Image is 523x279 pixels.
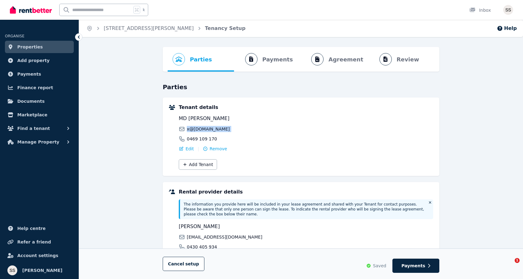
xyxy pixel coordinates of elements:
[179,159,217,170] button: Add Tenant
[5,222,74,235] a: Help centre
[187,244,217,250] span: 0430 405 934
[392,259,439,273] button: Payments
[205,25,246,32] span: Tenancy Setup
[5,122,74,135] button: Find a tenant
[17,57,50,64] span: Add property
[17,225,46,232] span: Help centre
[179,223,304,230] span: [PERSON_NAME]
[17,43,43,51] span: Properties
[5,34,24,38] span: ORGANISE
[7,265,17,275] img: Shashanka Saurav
[17,252,58,259] span: Account settings
[185,261,199,267] span: setup
[5,41,74,53] a: Properties
[373,263,386,269] span: Saved
[502,258,517,273] iframe: Intercom live chat
[515,258,520,263] span: 1
[179,188,433,196] h5: Rental provider details
[10,5,52,15] img: RentBetter
[17,111,47,119] span: Marketplace
[5,54,74,67] a: Add property
[179,115,304,122] span: MD [PERSON_NAME]
[190,55,212,64] span: Parties
[203,146,227,152] button: Remove
[503,5,513,15] img: Shashanka Saurav
[163,83,439,91] h3: Parties
[17,238,51,246] span: Refer a friend
[5,95,74,107] a: Documents
[17,84,53,91] span: Finance report
[187,136,217,142] span: 0469 109 170
[169,189,175,194] img: Rental providers
[179,104,433,111] h5: Tenant details
[401,263,425,269] span: Payments
[198,146,199,152] span: |
[17,70,41,78] span: Payments
[187,234,262,240] span: [EMAIL_ADDRESS][DOMAIN_NAME]
[104,25,194,31] a: [STREET_ADDRESS][PERSON_NAME]
[5,236,74,248] a: Refer a friend
[168,47,217,72] button: Parties
[17,125,50,132] span: Find a tenant
[184,202,425,217] p: The information you provide here will be included in your lease agreement and shared with your Te...
[5,68,74,80] a: Payments
[143,7,145,12] span: k
[5,249,74,262] a: Account settings
[163,47,439,72] nav: Progress
[186,146,194,152] span: Edit
[5,81,74,94] a: Finance report
[79,20,253,37] nav: Breadcrumb
[168,261,199,266] span: Cancel
[469,7,491,13] div: Inbox
[210,146,227,152] span: Remove
[187,126,230,132] span: x@[DOMAIN_NAME]
[163,257,204,271] button: Cancelsetup
[179,146,194,152] button: Edit
[5,109,74,121] a: Marketplace
[22,267,62,274] span: [PERSON_NAME]
[17,138,59,146] span: Manage Property
[17,98,45,105] span: Documents
[497,25,517,32] button: Help
[5,136,74,148] button: Manage Property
